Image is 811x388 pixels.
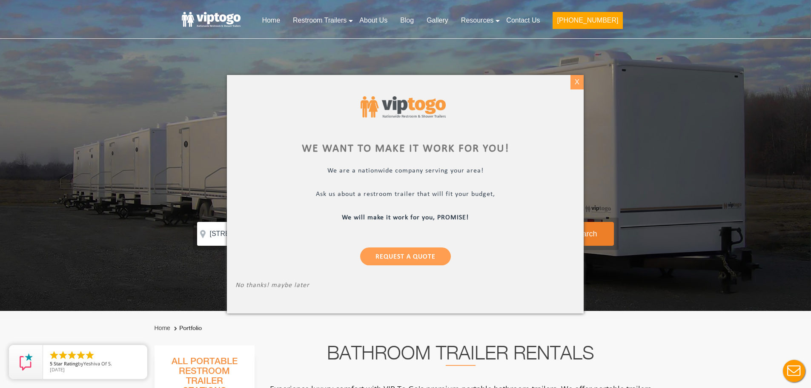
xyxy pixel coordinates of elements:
[83,360,112,367] span: Yeshiva Of S.
[85,350,95,360] li: 
[50,366,65,373] span: [DATE]
[58,350,68,360] li: 
[361,96,446,118] img: viptogo logo
[360,247,451,265] a: Request a Quote
[235,167,575,176] p: We are a nationwide company serving your area!
[49,350,59,360] li: 
[777,354,811,388] button: Live Chat
[50,361,140,367] span: by
[342,214,469,221] b: We will make it work for you, PROMISE!
[50,360,52,367] span: 5
[570,75,584,89] div: X
[76,350,86,360] li: 
[235,281,575,291] p: No thanks! maybe later
[235,190,575,200] p: Ask us about a restroom trailer that will fit your budget,
[67,350,77,360] li: 
[54,360,78,367] span: Star Rating
[17,354,34,371] img: Review Rating
[235,144,575,154] div: We want to make it work for you!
